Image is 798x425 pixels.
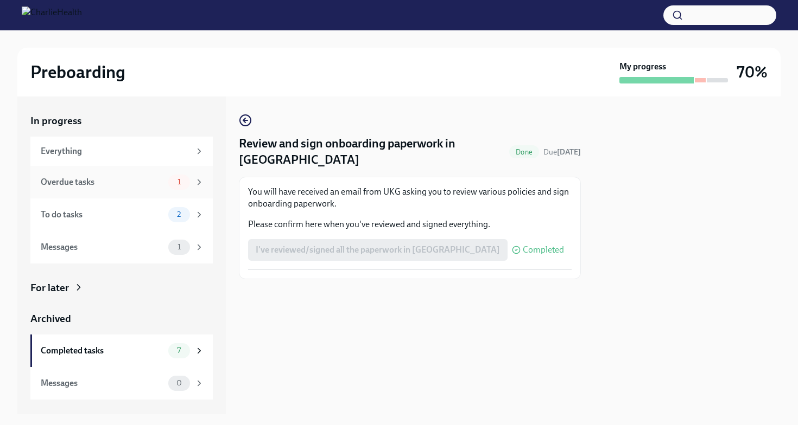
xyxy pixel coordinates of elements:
[170,379,188,387] span: 0
[41,345,164,357] div: Completed tasks
[22,7,82,24] img: CharlieHealth
[170,210,187,218] span: 2
[248,218,572,230] p: Please confirm here when you've reviewed and signed everything.
[248,186,572,210] p: You will have received an email from UKG asking you to review various policies and sign onboardin...
[30,281,69,295] div: For later
[41,145,190,157] div: Everything
[619,61,666,73] strong: My progress
[30,281,213,295] a: For later
[41,241,164,253] div: Messages
[737,62,768,82] h3: 70%
[509,148,539,156] span: Done
[239,136,505,168] h4: Review and sign onboarding paperwork in [GEOGRAPHIC_DATA]
[41,176,164,188] div: Overdue tasks
[543,147,581,157] span: August 14th, 2025 09:00
[523,246,564,254] span: Completed
[30,166,213,198] a: Overdue tasks1
[557,147,581,157] strong: [DATE]
[30,61,125,83] h2: Preboarding
[171,178,187,186] span: 1
[30,231,213,263] a: Messages1
[30,198,213,231] a: To do tasks2
[30,137,213,166] a: Everything
[171,243,187,251] span: 1
[30,367,213,400] a: Messages0
[41,377,164,389] div: Messages
[41,209,164,221] div: To do tasks
[30,334,213,367] a: Completed tasks7
[543,147,581,157] span: Due
[170,346,187,355] span: 7
[30,114,213,128] a: In progress
[30,312,213,326] a: Archived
